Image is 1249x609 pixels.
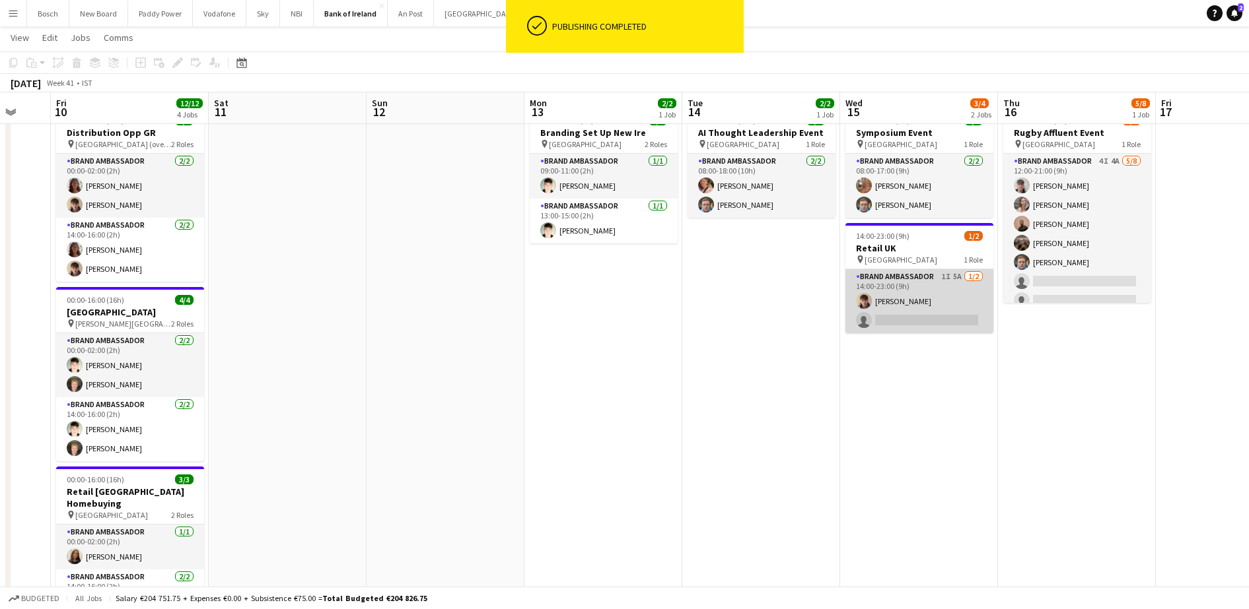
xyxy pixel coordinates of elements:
span: 5/8 [1131,98,1150,108]
div: 1 Job [1132,110,1149,119]
span: Fri [1161,97,1172,109]
span: 1 Role [1122,139,1141,149]
button: NBI [280,1,314,26]
button: Vodafone [193,1,246,26]
span: 2 Roles [171,139,194,149]
span: 2/2 [658,98,676,108]
h3: Retail UK [845,242,993,254]
button: Sky [246,1,280,26]
span: Sat [214,97,229,109]
app-job-card: 09:00-15:00 (6h)2/2Branding Set Up New Ire [GEOGRAPHIC_DATA]2 RolesBrand Ambassador1/109:00-11:00... [530,108,678,243]
app-job-card: 00:00-16:00 (16h)4/4Distribution Opp GR [GEOGRAPHIC_DATA] (overnight)2 RolesBrand Ambassador2/200... [56,108,204,282]
app-card-role: Brand Ambassador1/113:00-15:00 (2h)[PERSON_NAME] [530,199,678,243]
span: Sun [372,97,388,109]
span: 2 Roles [645,139,667,149]
a: Comms [98,29,139,46]
span: Mon [530,97,547,109]
span: Thu [1003,97,1020,109]
span: 1/2 [964,231,983,241]
span: All jobs [73,593,104,603]
span: [GEOGRAPHIC_DATA] [75,510,148,520]
app-card-role: Brand Ambassador1/109:00-11:00 (2h)[PERSON_NAME] [530,154,678,199]
span: 4/4 [175,295,194,305]
button: New Board [69,1,128,26]
span: 11 [212,104,229,119]
button: Bank of Ireland [314,1,388,26]
span: 13 [528,104,547,119]
span: [GEOGRAPHIC_DATA] [865,139,937,149]
h3: Branding Set Up New Ire [530,127,678,139]
div: 1 Job [816,110,834,119]
app-card-role: Brand Ambassador2/208:00-17:00 (9h)[PERSON_NAME][PERSON_NAME] [845,154,993,218]
span: Fri [56,97,67,109]
app-card-role: Brand Ambassador1I5A1/214:00-23:00 (9h)[PERSON_NAME] [845,269,993,333]
a: View [5,29,34,46]
span: 1 Role [964,255,983,265]
div: 2 Jobs [971,110,991,119]
span: Wed [845,97,863,109]
app-job-card: 08:00-17:00 (9h)2/2Symposium Event [GEOGRAPHIC_DATA]1 RoleBrand Ambassador2/208:00-17:00 (9h)[PER... [845,108,993,218]
div: 1 Job [659,110,676,119]
span: 10 [54,104,67,119]
span: 12 [370,104,388,119]
div: Publishing completed [552,20,738,32]
button: Bosch [27,1,69,26]
span: 3/3 [175,474,194,484]
span: 15 [843,104,863,119]
span: Comms [104,32,133,44]
button: An Post [388,1,434,26]
app-job-card: 08:00-18:00 (10h)2/2AI Thought Leadership Event [GEOGRAPHIC_DATA]1 RoleBrand Ambassador2/208:00-1... [688,108,836,218]
h3: AI Thought Leadership Event [688,127,836,139]
app-card-role: Brand Ambassador2/200:00-02:00 (2h)[PERSON_NAME][PERSON_NAME] [56,154,204,218]
span: 00:00-16:00 (16h) [67,295,124,305]
div: Salary €204 751.75 + Expenses €0.00 + Subsistence €75.00 = [116,593,427,603]
button: [GEOGRAPHIC_DATA] [434,1,528,26]
app-card-role: Brand Ambassador2/214:00-16:00 (2h)[PERSON_NAME][PERSON_NAME] [56,397,204,461]
span: 2 Roles [171,510,194,520]
a: 2 [1227,5,1242,21]
app-card-role: Brand Ambassador4I4A5/812:00-21:00 (9h)[PERSON_NAME][PERSON_NAME][PERSON_NAME][PERSON_NAME][PERSO... [1003,154,1151,333]
span: [GEOGRAPHIC_DATA] [1022,139,1095,149]
app-job-card: 14:00-23:00 (9h)1/2Retail UK [GEOGRAPHIC_DATA]1 RoleBrand Ambassador1I5A1/214:00-23:00 (9h)[PERSO... [845,223,993,333]
span: 2 [1238,3,1244,12]
span: View [11,32,29,44]
h3: [GEOGRAPHIC_DATA] [56,306,204,318]
span: Week 41 [44,78,77,88]
app-card-role: Brand Ambassador2/200:00-02:00 (2h)[PERSON_NAME][PERSON_NAME] [56,333,204,397]
span: 2/2 [816,98,834,108]
span: Jobs [71,32,90,44]
h3: Symposium Event [845,127,993,139]
app-job-card: 12:00-21:00 (9h)5/8Rugby Affluent Event [GEOGRAPHIC_DATA]1 RoleBrand Ambassador4I4A5/812:00-21:00... [1003,108,1151,303]
span: 17 [1159,104,1172,119]
span: Tue [688,97,703,109]
span: [GEOGRAPHIC_DATA] (overnight) [75,139,171,149]
app-job-card: 00:00-16:00 (16h)4/4[GEOGRAPHIC_DATA] [PERSON_NAME][GEOGRAPHIC_DATA]2 RolesBrand Ambassador2/200:... [56,287,204,461]
h3: Retail [GEOGRAPHIC_DATA] Homebuying [56,486,204,509]
button: Paddy Power [128,1,193,26]
app-card-role: Brand Ambassador1/100:00-02:00 (2h)[PERSON_NAME] [56,525,204,569]
h3: Rugby Affluent Event [1003,127,1151,139]
h3: Distribution Opp GR [56,127,204,139]
app-card-role: Brand Ambassador2/208:00-18:00 (10h)[PERSON_NAME][PERSON_NAME] [688,154,836,218]
span: 12/12 [176,98,203,108]
a: Edit [37,29,63,46]
span: 14:00-23:00 (9h) [856,231,910,241]
a: Jobs [65,29,96,46]
app-card-role: Brand Ambassador2/214:00-16:00 (2h)[PERSON_NAME][PERSON_NAME] [56,218,204,282]
span: 16 [1001,104,1020,119]
span: Edit [42,32,57,44]
span: Budgeted [21,594,59,603]
div: 4 Jobs [177,110,202,119]
span: [PERSON_NAME][GEOGRAPHIC_DATA] [75,319,171,329]
span: 3/4 [970,98,989,108]
span: 00:00-16:00 (16h) [67,474,124,484]
div: IST [82,78,92,88]
span: 1 Role [964,139,983,149]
